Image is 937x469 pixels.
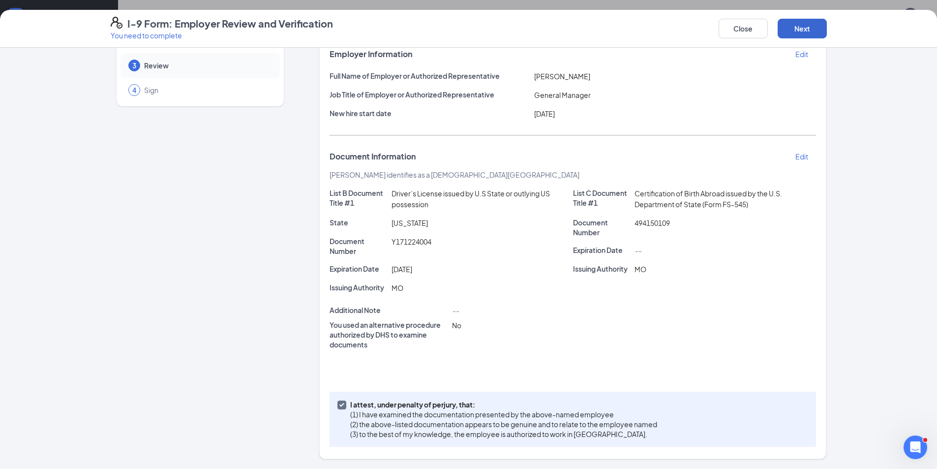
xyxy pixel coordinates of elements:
[573,264,631,274] p: Issuing Authority
[573,218,631,237] p: Document Number
[573,188,631,208] p: List C Document Title #1
[534,91,591,99] span: General Manager
[635,265,646,274] span: MO
[111,31,333,40] p: You need to complete
[330,320,448,349] p: You used an alternative procedure authorized by DHS to examine documents
[330,188,388,208] p: List B Document Title #1
[534,72,590,81] span: [PERSON_NAME]
[330,305,448,315] p: Additional Note
[904,436,927,459] iframe: Intercom live chat
[795,49,808,59] p: Edit
[573,245,631,255] p: Expiration Date
[392,189,550,209] span: Driver’s License issued by U.S State or outlying US possession
[350,409,657,419] p: (1) I have examined the documentation presented by the above-named employee
[392,265,412,274] span: [DATE]
[330,152,416,161] span: Document Information
[778,19,827,38] button: Next
[330,282,388,292] p: Issuing Authority
[635,219,670,227] span: 494150109
[144,61,270,70] span: Review
[330,71,530,81] p: Full Name of Employer or Authorized Representative
[719,19,768,38] button: Close
[350,400,657,409] p: I attest, under penalty of perjury, that:
[635,189,782,209] span: Certification of Birth Abroad issued by the U.S. Department of State (Form FS-545)
[534,109,555,118] span: [DATE]
[144,85,270,95] span: Sign
[392,219,428,227] span: [US_STATE]
[452,321,461,330] span: No
[330,170,579,179] span: [PERSON_NAME] identifies as a [DEMOGRAPHIC_DATA][GEOGRAPHIC_DATA]
[132,61,136,70] span: 3
[392,283,403,292] span: MO
[330,236,388,256] p: Document Number
[350,419,657,429] p: (2) the above-listed documentation appears to be genuine and to relate to the employee named
[111,17,122,29] svg: FormI9EVerifyIcon
[795,152,808,161] p: Edit
[127,17,333,31] h4: I-9 Form: Employer Review and Verification
[330,218,388,227] p: State
[452,306,459,315] span: --
[392,237,431,246] span: Y171224004
[330,49,412,59] span: Employer Information
[132,85,136,95] span: 4
[330,108,530,118] p: New hire start date
[330,264,388,274] p: Expiration Date
[635,246,641,255] span: --
[350,429,657,439] p: (3) to the best of my knowledge, the employee is authorized to work in [GEOGRAPHIC_DATA].
[330,90,530,99] p: Job Title of Employer or Authorized Representative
